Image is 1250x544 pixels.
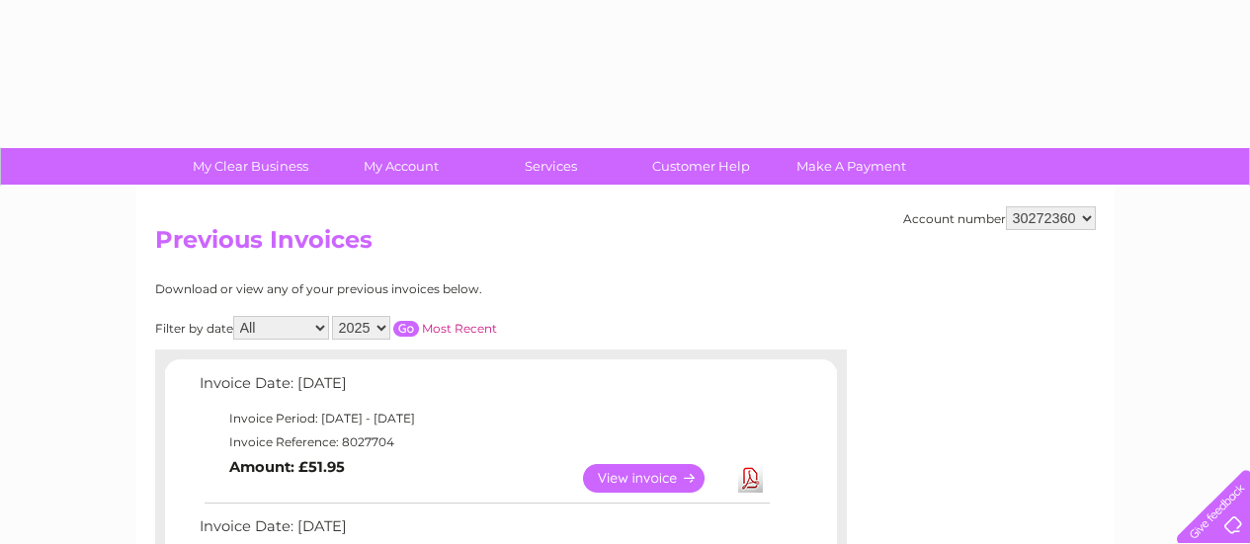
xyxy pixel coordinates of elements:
[195,430,773,454] td: Invoice Reference: 8027704
[229,458,345,476] b: Amount: £51.95
[620,148,783,185] a: Customer Help
[738,464,763,493] a: Download
[469,148,632,185] a: Services
[195,370,773,407] td: Invoice Date: [DATE]
[169,148,332,185] a: My Clear Business
[319,148,482,185] a: My Account
[770,148,933,185] a: Make A Payment
[583,464,728,493] a: View
[155,282,674,296] div: Download or view any of your previous invoices below.
[422,321,497,336] a: Most Recent
[903,206,1096,230] div: Account number
[155,226,1096,264] h2: Previous Invoices
[195,407,773,430] td: Invoice Period: [DATE] - [DATE]
[155,316,674,340] div: Filter by date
